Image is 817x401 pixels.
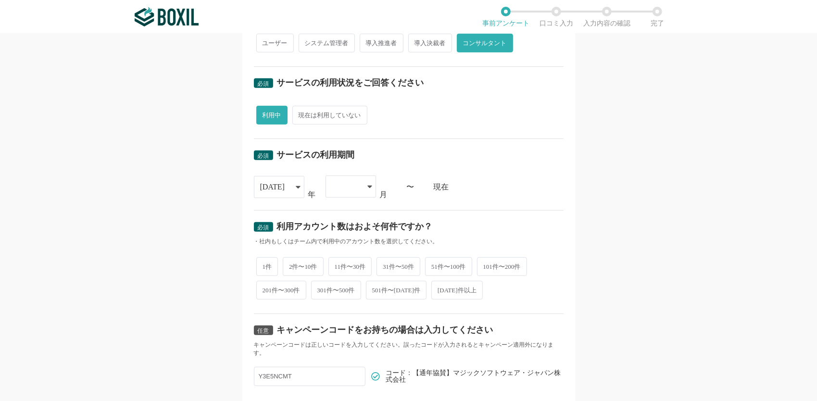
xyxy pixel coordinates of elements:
div: キャンペーンコードは正しいコードを入力してください。誤ったコードが入力されるとキャンペーン適用外になります。 [254,341,564,357]
span: 任意 [258,327,269,334]
span: 11件〜30件 [328,257,372,276]
li: 完了 [632,7,683,27]
div: 〜 [407,183,415,191]
span: 51件〜100件 [425,257,472,276]
span: 1件 [256,257,278,276]
span: 現在は利用していない [292,106,367,125]
span: コード：【通年協賛】マジックソフトウェア・ジャパン株式会社 [386,370,564,383]
div: 現在 [434,183,564,191]
div: キャンペーンコードをお持ちの場合は入力してください [277,326,493,334]
div: ・社内もしくはチーム内で利用中のアカウント数を選択してください。 [254,238,564,246]
li: 口コミ入力 [531,7,582,27]
span: システム管理者 [299,34,355,52]
span: ユーザー [256,34,294,52]
span: コンサルタント [457,34,513,52]
img: ボクシルSaaS_ロゴ [135,7,199,26]
span: 101件〜200件 [477,257,527,276]
span: 201件〜300件 [256,281,306,300]
span: 501件〜[DATE]件 [366,281,427,300]
span: 必須 [258,152,269,159]
div: [DATE] [260,176,285,198]
span: 31件〜50件 [377,257,420,276]
span: 必須 [258,80,269,87]
li: 入力内容の確認 [582,7,632,27]
div: 月 [380,191,388,199]
span: 利用中 [256,106,288,125]
span: 301件〜500件 [311,281,361,300]
div: サービスの利用期間 [277,150,355,159]
li: 事前アンケート [481,7,531,27]
div: 利用アカウント数はおよそ何件ですか？ [277,222,433,231]
span: 2件〜10件 [283,257,324,276]
span: 導入推進者 [360,34,403,52]
span: 必須 [258,224,269,231]
div: サービスの利用状況をご回答ください [277,78,424,87]
span: 導入決裁者 [408,34,452,52]
div: 年 [308,191,316,199]
span: [DATE]件以上 [431,281,483,300]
